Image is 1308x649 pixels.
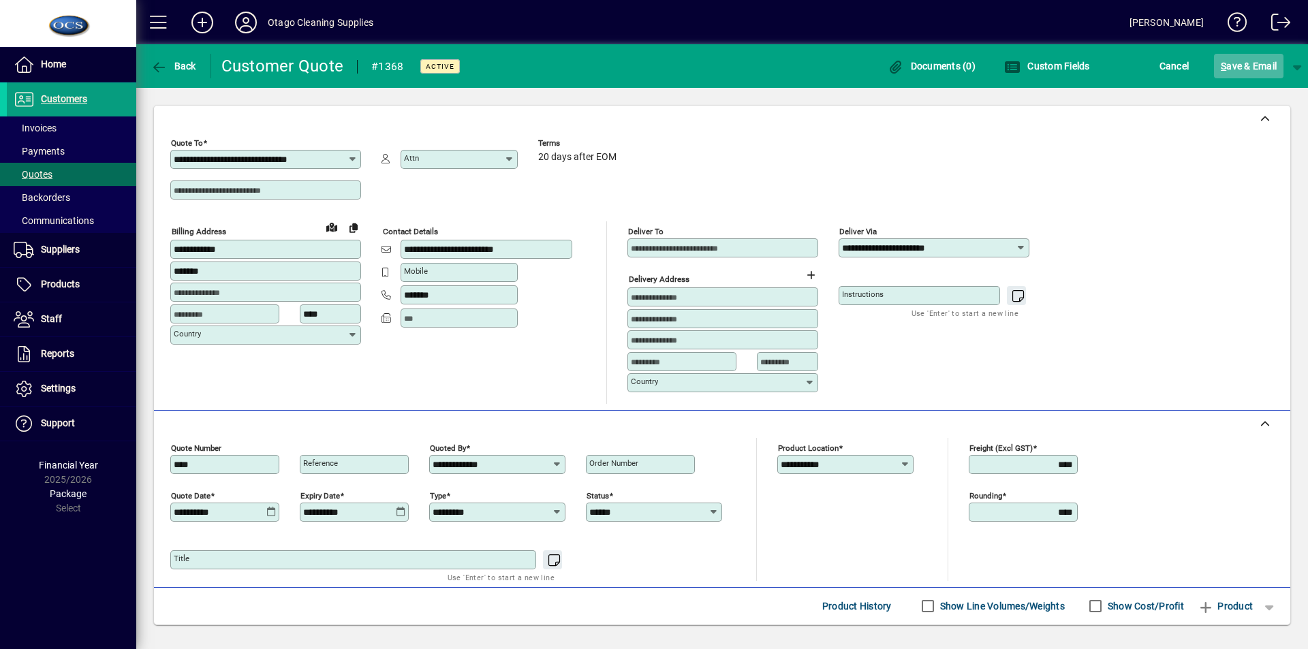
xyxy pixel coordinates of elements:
button: Back [147,54,200,78]
span: Suppliers [41,244,80,255]
button: Custom Fields [1001,54,1093,78]
span: Back [151,61,196,72]
span: 20 days after EOM [538,152,617,163]
div: Customer Quote [221,55,344,77]
span: Terms [538,139,620,148]
span: Backorders [14,192,70,203]
a: Reports [7,337,136,371]
mat-label: Type [430,490,446,500]
span: ave & Email [1221,55,1277,77]
mat-label: Quoted by [430,443,466,452]
mat-label: Expiry date [300,490,340,500]
mat-label: Freight (excl GST) [969,443,1033,452]
span: Invoices [14,123,57,133]
a: Suppliers [7,233,136,267]
div: [PERSON_NAME] [1130,12,1204,33]
a: Backorders [7,186,136,209]
mat-label: Mobile [404,266,428,276]
mat-label: Attn [404,153,419,163]
span: Staff [41,313,62,324]
span: Active [426,62,454,71]
span: Product History [822,595,892,617]
mat-hint: Use 'Enter' to start a new line [448,569,555,585]
button: Documents (0) [884,54,979,78]
span: Communications [14,215,94,226]
span: Payments [14,146,65,157]
a: Payments [7,140,136,163]
a: Knowledge Base [1217,3,1247,47]
span: Product [1198,595,1253,617]
span: Documents (0) [887,61,976,72]
mat-label: Deliver To [628,227,664,236]
button: Cancel [1156,54,1193,78]
span: Support [41,417,75,428]
mat-label: Rounding [969,490,1002,500]
mat-label: Quote number [171,443,221,452]
button: Add [181,10,224,35]
mat-label: Deliver via [839,227,877,236]
span: Settings [41,383,76,394]
mat-label: Title [174,554,189,563]
span: S [1221,61,1226,72]
button: Product [1191,594,1260,618]
span: Cancel [1159,55,1189,77]
span: Package [50,488,87,499]
div: #1368 [371,56,403,78]
a: Support [7,407,136,441]
a: View on map [321,216,343,238]
mat-label: Country [174,329,201,338]
mat-label: Product location [778,443,839,452]
mat-label: Reference [303,458,338,468]
app-page-header-button: Back [136,54,211,78]
a: Logout [1261,3,1291,47]
span: Financial Year [39,460,98,471]
a: Settings [7,372,136,406]
span: Custom Fields [1004,61,1090,72]
label: Show Cost/Profit [1105,599,1184,613]
a: Staff [7,302,136,336]
button: Choose address [800,264,822,286]
mat-label: Quote To [171,138,203,148]
button: Copy to Delivery address [343,217,364,238]
span: Customers [41,93,87,104]
mat-label: Order number [589,458,638,468]
a: Communications [7,209,136,232]
mat-hint: Use 'Enter' to start a new line [912,305,1018,321]
span: Reports [41,348,74,359]
mat-label: Country [631,377,658,386]
mat-label: Quote date [171,490,211,500]
button: Product History [817,594,897,618]
button: Profile [224,10,268,35]
label: Show Line Volumes/Weights [937,599,1065,613]
a: Home [7,48,136,82]
span: Quotes [14,169,52,180]
a: Invoices [7,116,136,140]
button: Save & Email [1214,54,1283,78]
span: Products [41,279,80,289]
mat-label: Instructions [842,289,884,299]
mat-label: Status [587,490,609,500]
a: Products [7,268,136,302]
div: Otago Cleaning Supplies [268,12,373,33]
span: Home [41,59,66,69]
a: Quotes [7,163,136,186]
